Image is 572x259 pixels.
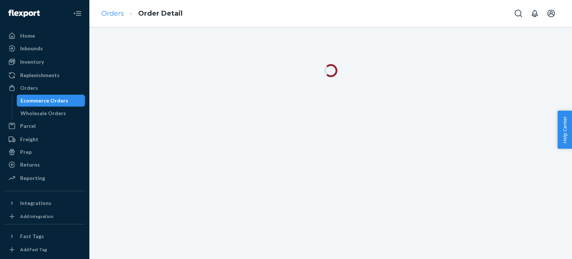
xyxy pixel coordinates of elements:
[8,10,40,17] img: Flexport logo
[95,3,188,25] ol: breadcrumbs
[4,212,85,221] a: Add Integration
[20,84,38,92] div: Orders
[544,6,559,21] button: Open account menu
[4,230,85,242] button: Fast Tags
[101,9,124,18] a: Orders
[20,45,43,52] div: Inbounds
[20,174,45,182] div: Reporting
[4,30,85,42] a: Home
[20,58,44,66] div: Inventory
[4,56,85,68] a: Inventory
[4,82,85,94] a: Orders
[20,199,51,207] div: Integrations
[20,246,47,253] div: Add Fast Tag
[20,72,60,79] div: Replenishments
[4,172,85,184] a: Reporting
[20,148,32,156] div: Prep
[4,133,85,145] a: Freight
[70,6,85,21] button: Close Navigation
[511,6,526,21] button: Open Search Box
[20,110,66,117] div: Wholesale Orders
[527,6,542,21] button: Open notifications
[20,161,40,168] div: Returns
[20,136,38,143] div: Freight
[15,5,42,12] span: Support
[4,120,85,132] a: Parcel
[20,233,44,240] div: Fast Tags
[4,42,85,54] a: Inbounds
[4,146,85,158] a: Prep
[17,107,85,119] a: Wholesale Orders
[20,122,36,130] div: Parcel
[17,95,85,107] a: Ecommerce Orders
[4,69,85,81] a: Replenishments
[20,213,53,219] div: Add Integration
[4,245,85,254] a: Add Fast Tag
[20,32,35,40] div: Home
[20,97,68,104] div: Ecommerce Orders
[138,9,182,18] a: Order Detail
[557,111,572,149] button: Help Center
[4,197,85,209] button: Integrations
[4,159,85,171] a: Returns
